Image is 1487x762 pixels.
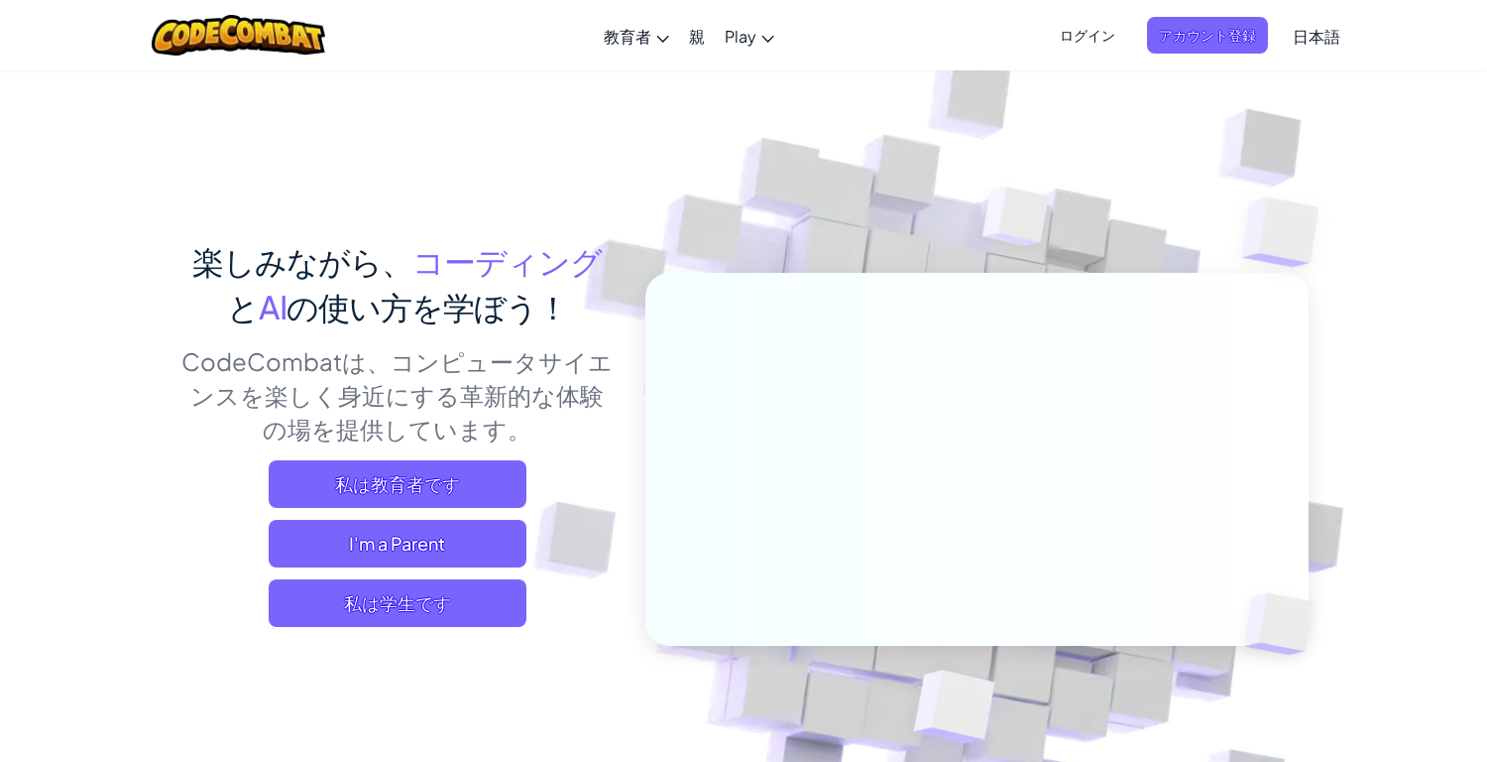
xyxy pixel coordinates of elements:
img: Overlap cubes [1202,149,1374,317]
button: アカウント登録 [1147,17,1268,54]
img: CodeCombat logo [152,15,325,56]
a: 親 [679,9,715,63]
a: 教育者 [594,9,679,63]
button: ログイン [1048,17,1127,54]
a: 私は教育者です [269,460,526,508]
span: と [227,287,259,326]
span: Play [725,26,756,47]
span: AI [259,287,286,326]
button: 私は学生です [269,579,526,627]
img: Overlap cubes [946,148,1088,296]
span: 楽しみながら、 [192,241,412,281]
span: 教育者 [604,26,651,47]
p: CodeCombatは、コンピュータサイエンスを楽しく身近にする革新的な体験の場を提供しています。 [178,344,616,445]
span: の使い方を学ぼう！ [286,287,568,326]
a: Play [715,9,784,63]
span: コーディング [412,241,602,281]
img: Overlap cubes [1211,552,1360,697]
span: 日本語 [1293,26,1340,47]
a: I'm a Parent [269,520,526,568]
a: 日本語 [1283,9,1350,63]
